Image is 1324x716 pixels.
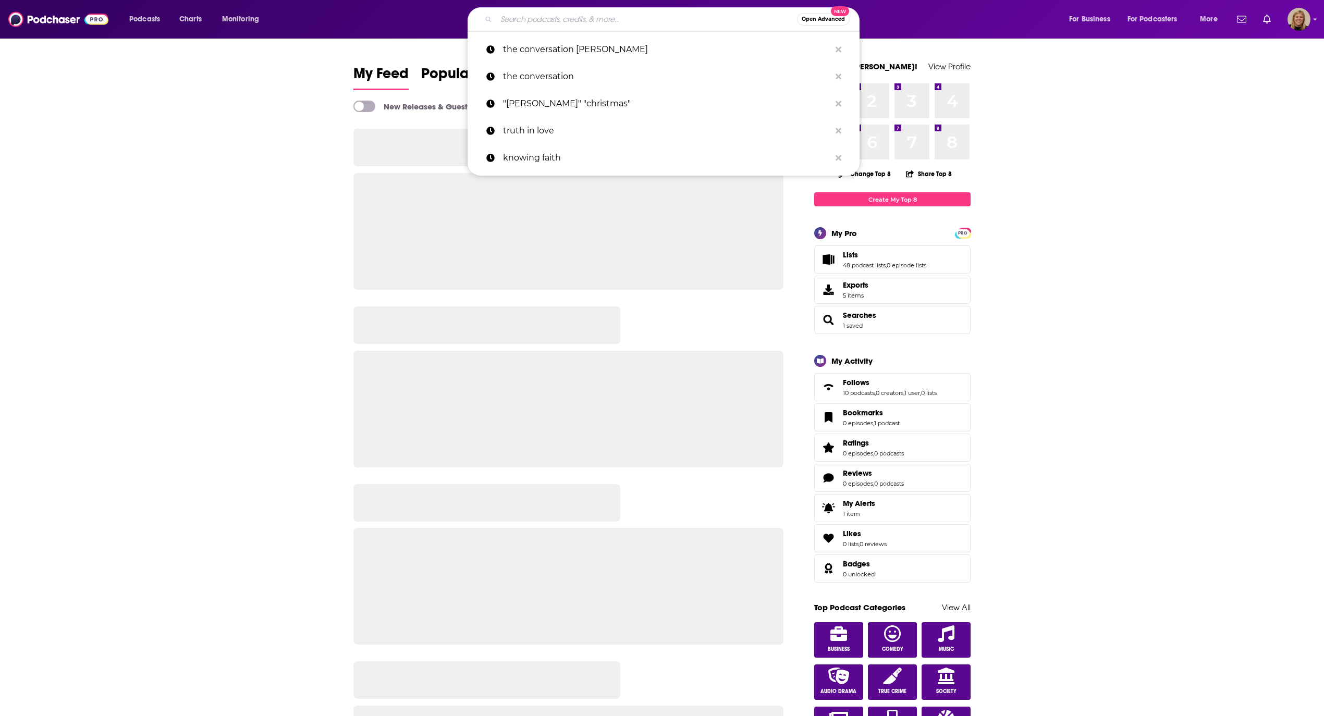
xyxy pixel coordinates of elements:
[818,282,839,297] span: Exports
[353,65,409,89] span: My Feed
[831,6,850,16] span: New
[814,403,971,431] span: Bookmarks
[818,252,839,267] a: Lists
[814,622,863,658] a: Business
[818,313,839,327] a: Searches
[814,276,971,304] a: Exports
[843,468,872,478] span: Reviews
[1288,8,1310,31] button: Show profile menu
[843,408,883,417] span: Bookmarks
[122,11,174,28] button: open menu
[1121,11,1193,28] button: open menu
[129,12,160,27] span: Podcasts
[939,646,954,652] span: Music
[859,540,860,548] span: ,
[818,440,839,455] a: Ratings
[496,11,797,28] input: Search podcasts, credits, & more...
[503,36,830,63] p: the conversation adam weber
[222,12,259,27] span: Monitoring
[928,61,971,71] a: View Profile
[843,408,900,417] a: Bookmarks
[873,480,874,487] span: ,
[904,389,920,397] a: 1 user
[874,419,900,427] a: 1 podcast
[820,688,856,695] span: Audio Drama
[843,529,887,538] a: Likes
[843,378,869,387] span: Follows
[1062,11,1123,28] button: open menu
[818,410,839,425] a: Bookmarks
[818,531,839,546] a: Likes
[818,501,839,515] span: My Alerts
[1200,12,1218,27] span: More
[179,12,202,27] span: Charts
[814,192,971,206] a: Create My Top 8
[922,664,971,700] a: Society
[503,144,830,171] p: knowing faith
[468,63,860,90] a: the conversation
[843,559,875,569] a: Badges
[905,164,952,184] button: Share Top 8
[832,167,897,180] button: Change Top 8
[215,11,273,28] button: open menu
[503,90,830,117] p: "sheila walsh" "christmas"
[173,11,208,28] a: Charts
[843,480,873,487] a: 0 episodes
[1069,12,1110,27] span: For Business
[503,117,830,144] p: truth in love
[843,540,859,548] a: 0 lists
[843,389,875,397] a: 10 podcasts
[818,471,839,485] a: Reviews
[843,311,876,320] a: Searches
[903,389,904,397] span: ,
[936,688,957,695] span: Society
[468,144,860,171] a: knowing faith
[814,664,863,700] a: Audio Drama
[468,90,860,117] a: "[PERSON_NAME]" "christmas"
[843,292,868,299] span: 5 items
[843,280,868,290] span: Exports
[843,438,869,448] span: Ratings
[873,419,874,427] span: ,
[818,561,839,576] a: Badges
[8,9,108,29] a: Podchaser - Follow, Share and Rate Podcasts
[920,389,921,397] span: ,
[843,250,858,260] span: Lists
[843,510,875,517] span: 1 item
[843,450,873,457] a: 0 episodes
[860,540,887,548] a: 0 reviews
[1193,11,1231,28] button: open menu
[1127,12,1178,27] span: For Podcasters
[874,450,904,457] a: 0 podcasts
[421,65,510,89] span: Popular Feed
[797,13,850,26] button: Open AdvancedNew
[828,646,850,652] span: Business
[887,262,926,269] a: 0 episode lists
[468,36,860,63] a: the conversation [PERSON_NAME]
[353,101,491,112] a: New Releases & Guests Only
[814,373,971,401] span: Follows
[1259,10,1275,28] a: Show notifications dropdown
[818,380,839,394] a: Follows
[843,499,875,508] span: My Alerts
[873,450,874,457] span: ,
[882,646,903,652] span: Comedy
[421,65,510,90] a: Popular Feed
[843,419,873,427] a: 0 episodes
[1288,8,1310,31] img: User Profile
[843,378,937,387] a: Follows
[814,306,971,334] span: Searches
[814,61,917,71] a: Welcome [PERSON_NAME]!
[843,250,926,260] a: Lists
[843,571,875,578] a: 0 unlocked
[814,464,971,492] span: Reviews
[921,389,937,397] a: 0 lists
[353,65,409,90] a: My Feed
[957,229,969,237] a: PRO
[843,529,861,538] span: Likes
[843,468,904,478] a: Reviews
[843,438,904,448] a: Ratings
